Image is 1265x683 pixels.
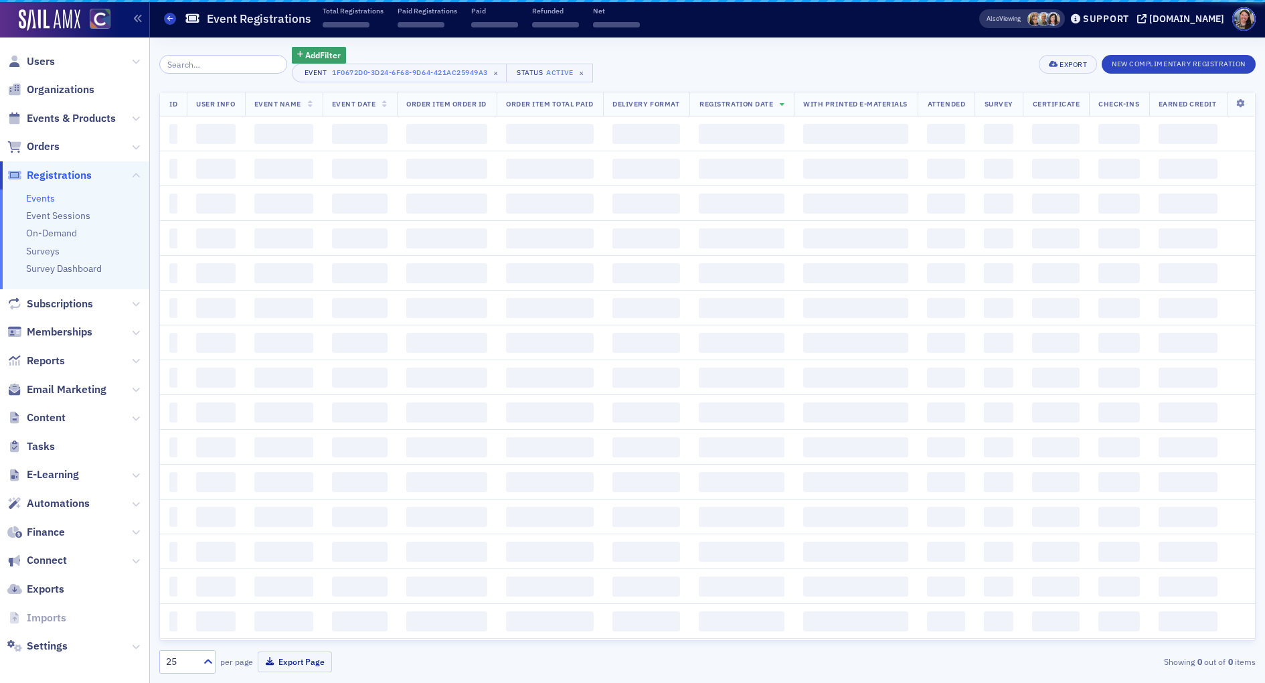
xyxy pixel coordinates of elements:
[1046,12,1060,26] span: Stacy Svendsen
[406,333,487,353] span: ‌
[169,507,177,527] span: ‌
[612,159,680,179] span: ‌
[1159,99,1217,108] span: Earned Credit
[332,194,388,214] span: ‌
[612,263,680,283] span: ‌
[471,6,518,15] p: Paid
[27,54,55,69] span: Users
[159,55,287,74] input: Search…
[398,6,457,15] p: Paid Registrations
[1159,194,1217,214] span: ‌
[1159,263,1217,283] span: ‌
[196,542,235,562] span: ‌
[593,22,640,27] span: ‌
[1032,472,1080,492] span: ‌
[254,542,313,562] span: ‌
[1032,577,1080,597] span: ‌
[803,159,908,179] span: ‌
[612,402,680,423] span: ‌
[406,542,487,562] span: ‌
[169,159,177,179] span: ‌
[1098,368,1139,388] span: ‌
[803,542,908,562] span: ‌
[927,124,965,144] span: ‌
[927,472,965,492] span: ‌
[196,99,235,108] span: User Info
[169,228,177,248] span: ‌
[546,68,573,77] div: Active
[1098,437,1139,457] span: ‌
[292,64,507,82] button: Event1f0672d0-3d24-6f68-9d64-421ac25949a3×
[196,611,235,631] span: ‌
[1102,55,1256,74] button: New Complimentary Registration
[220,656,253,668] label: per page
[1032,124,1080,144] span: ‌
[984,228,1013,248] span: ‌
[699,507,784,527] span: ‌
[305,49,341,61] span: Add Filter
[90,9,110,29] img: SailAMX
[27,139,60,154] span: Orders
[699,298,784,318] span: ‌
[254,194,313,214] span: ‌
[1098,298,1139,318] span: ‌
[506,298,594,318] span: ‌
[1102,57,1256,69] a: New Complimentary Registration
[803,333,908,353] span: ‌
[292,47,347,64] button: AddFilter
[7,496,90,511] a: Automations
[254,263,313,283] span: ‌
[323,22,369,27] span: ‌
[984,437,1013,457] span: ‌
[984,402,1013,423] span: ‌
[196,402,235,423] span: ‌
[803,577,908,597] span: ‌
[699,194,784,214] span: ‌
[984,507,1013,527] span: ‌
[927,333,965,353] span: ‌
[1159,542,1217,562] span: ‌
[927,437,965,457] span: ‌
[1032,402,1080,423] span: ‌
[169,611,177,631] span: ‌
[196,124,235,144] span: ‌
[254,228,313,248] span: ‌
[1159,437,1217,457] span: ‌
[406,228,487,248] span: ‌
[803,124,908,144] span: ‌
[984,368,1013,388] span: ‌
[927,542,965,562] span: ‌
[927,228,965,248] span: ‌
[532,22,579,27] span: ‌
[803,507,908,527] span: ‌
[1098,124,1139,144] span: ‌
[984,333,1013,353] span: ‌
[169,124,177,144] span: ‌
[612,298,680,318] span: ‌
[406,437,487,457] span: ‌
[1098,402,1139,423] span: ‌
[406,611,487,631] span: ‌
[803,472,908,492] span: ‌
[987,14,1021,23] span: Viewing
[254,368,313,388] span: ‌
[612,368,680,388] span: ‌
[207,11,311,27] h1: Event Registrations
[1060,61,1087,68] div: Export
[169,402,177,423] span: ‌
[332,577,388,597] span: ‌
[406,124,487,144] span: ‌
[506,263,594,283] span: ‌
[984,577,1013,597] span: ‌
[927,402,965,423] span: ‌
[406,472,487,492] span: ‌
[332,159,388,179] span: ‌
[506,437,594,457] span: ‌
[506,194,594,214] span: ‌
[406,402,487,423] span: ‌
[1098,194,1139,214] span: ‌
[803,194,908,214] span: ‌
[1159,298,1217,318] span: ‌
[1027,12,1041,26] span: Lauren Standiford
[254,402,313,423] span: ‌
